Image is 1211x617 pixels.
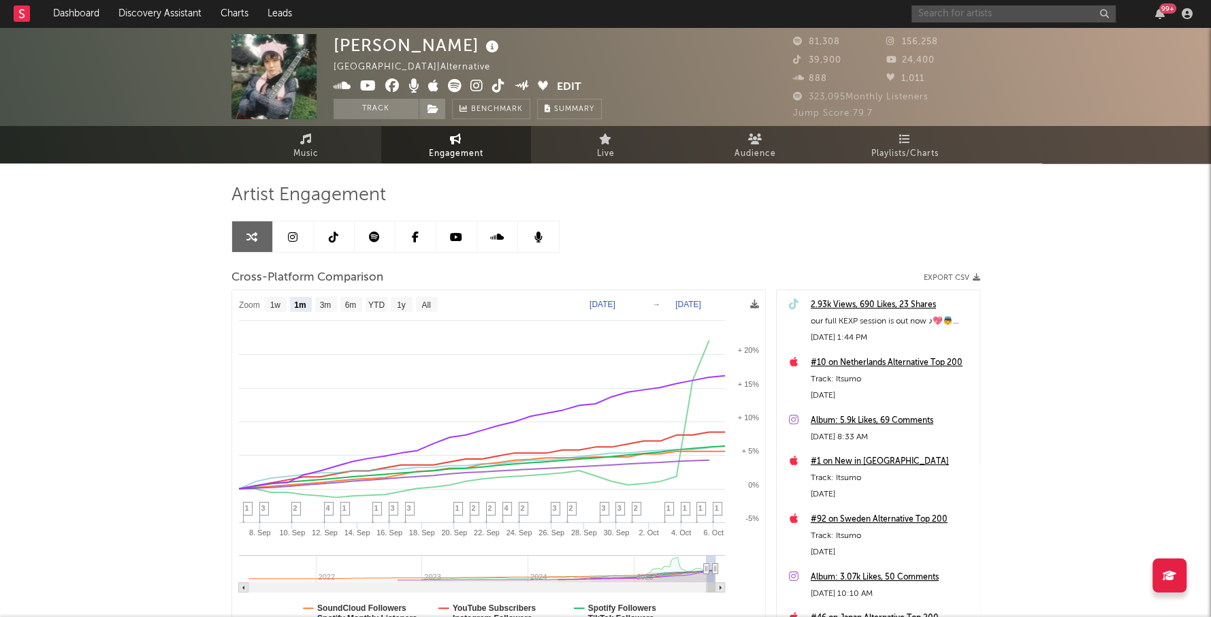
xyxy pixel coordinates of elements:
[452,603,536,613] text: YouTube Subscribers
[270,300,280,310] text: 1w
[441,528,467,537] text: 20. Sep
[407,504,411,512] span: 3
[344,528,370,537] text: 14. Sep
[538,528,564,537] text: 26. Sep
[231,187,386,204] span: Artist Engagement
[429,146,483,162] span: Engagement
[811,544,973,560] div: [DATE]
[911,5,1116,22] input: Search for artists
[811,528,973,544] div: Track: Itsumo
[871,146,939,162] span: Playlists/Charts
[703,528,723,537] text: 6. Oct
[504,504,508,512] span: 4
[554,106,594,113] span: Summary
[811,511,973,528] div: #92 on Sweden Alternative Top 200
[617,504,621,512] span: 3
[830,126,980,163] a: Playlists/Charts
[245,504,249,512] span: 1
[376,528,402,537] text: 16. Sep
[293,146,319,162] span: Music
[421,300,430,310] text: All
[590,300,615,309] text: [DATE]
[811,429,973,445] div: [DATE] 8:33 AM
[811,387,973,404] div: [DATE]
[886,74,924,83] span: 1,011
[652,300,660,309] text: →
[675,300,701,309] text: [DATE]
[473,528,499,537] text: 22. Sep
[587,603,656,613] text: Spotify Followers
[811,313,973,330] div: our full KEXP session is out now ♪💖👼 watch on @KEXP YouTube! ♡ #jazzguitar #bossanova #indiemusic...
[811,586,973,602] div: [DATE] 10:10 AM
[537,99,602,119] button: Summary
[319,300,331,310] text: 3m
[793,93,929,101] span: 323,095 Monthly Listeners
[745,514,759,522] text: -5%
[231,270,383,286] span: Cross-Platform Comparison
[506,528,532,537] text: 24. Sep
[811,486,973,503] div: [DATE]
[334,99,419,119] button: Track
[279,528,305,537] text: 10. Sep
[811,371,973,387] div: Track: Itsumo
[811,413,973,429] a: Album: 5.9k Likes, 69 Comments
[811,569,973,586] a: Album: 3.07k Likes, 50 Comments
[683,504,687,512] span: 1
[1159,3,1176,14] div: 99 +
[334,34,502,57] div: [PERSON_NAME]
[793,37,840,46] span: 81,308
[603,528,629,537] text: 30. Sep
[886,37,938,46] span: 156,258
[368,300,384,310] text: YTD
[472,504,476,512] span: 2
[381,126,531,163] a: Engagement
[408,528,434,537] text: 18. Sep
[666,504,671,512] span: 1
[521,504,525,512] span: 2
[239,300,260,310] text: Zoom
[326,504,330,512] span: 4
[261,504,265,512] span: 3
[231,126,381,163] a: Music
[737,346,759,354] text: + 20%
[342,504,346,512] span: 1
[793,56,841,65] span: 39,900
[886,56,935,65] span: 24,400
[557,79,581,96] button: Edit
[811,355,973,371] a: #10 on Netherlands Alternative Top 200
[734,146,776,162] span: Audience
[248,528,270,537] text: 8. Sep
[671,528,690,537] text: 4. Oct
[294,300,306,310] text: 1m
[737,413,759,422] text: + 10%
[811,297,973,313] a: 2.93k Views, 690 Likes, 23 Shares
[793,74,827,83] span: 888
[374,504,378,512] span: 1
[293,504,297,512] span: 2
[597,146,615,162] span: Live
[715,504,719,512] span: 1
[634,504,638,512] span: 2
[811,454,973,470] a: #1 on New in [GEOGRAPHIC_DATA]
[1155,8,1165,19] button: 99+
[391,504,395,512] span: 3
[811,330,973,346] div: [DATE] 1:44 PM
[741,447,759,455] text: + 5%
[737,380,759,388] text: + 15%
[570,528,596,537] text: 28. Sep
[553,504,557,512] span: 3
[471,101,523,118] span: Benchmark
[924,274,980,282] button: Export CSV
[317,603,406,613] text: SoundCloud Followers
[488,504,492,512] span: 2
[602,504,606,512] span: 3
[681,126,830,163] a: Audience
[397,300,406,310] text: 1y
[344,300,356,310] text: 6m
[748,481,759,489] text: 0%
[639,528,658,537] text: 2. Oct
[452,99,530,119] a: Benchmark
